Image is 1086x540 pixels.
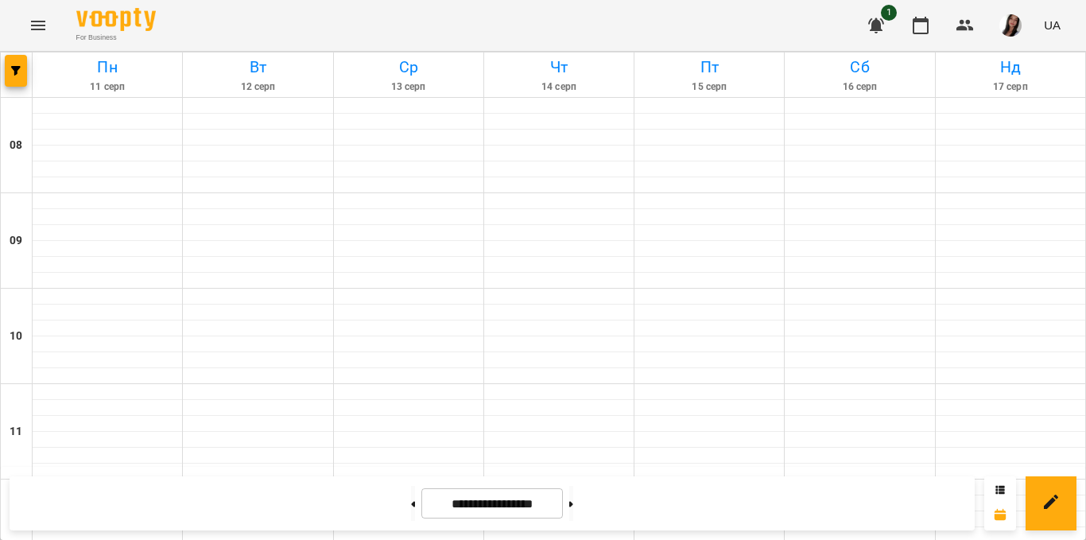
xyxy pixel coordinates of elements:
[10,137,22,154] h6: 08
[10,328,22,345] h6: 10
[19,6,57,45] button: Menu
[637,55,782,80] h6: Пт
[336,80,481,95] h6: 13 серп
[35,80,180,95] h6: 11 серп
[185,80,330,95] h6: 12 серп
[787,80,932,95] h6: 16 серп
[10,232,22,250] h6: 09
[938,55,1083,80] h6: Нд
[637,80,782,95] h6: 15 серп
[1038,10,1067,40] button: UA
[10,423,22,441] h6: 11
[938,80,1083,95] h6: 17 серп
[487,55,631,80] h6: Чт
[76,8,156,31] img: Voopty Logo
[336,55,481,80] h6: Ср
[787,55,932,80] h6: Сб
[999,14,1022,37] img: 1d6f23e5120c7992040491d1b6c3cd92.jpg
[185,55,330,80] h6: Вт
[487,80,631,95] h6: 14 серп
[76,33,156,43] span: For Business
[881,5,897,21] span: 1
[35,55,180,80] h6: Пн
[1044,17,1061,33] span: UA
